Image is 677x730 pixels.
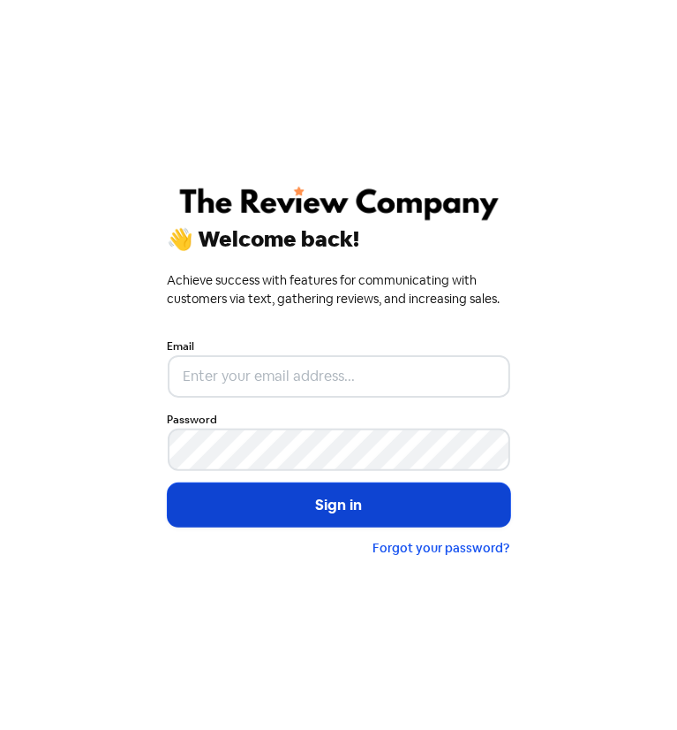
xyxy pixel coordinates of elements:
label: Email [168,338,195,354]
a: Forgot your password? [373,540,510,556]
div: 👋 Welcome back! [168,229,510,250]
label: Password [168,412,218,428]
div: Achieve success with features for communicating with customers via text, gathering reviews, and i... [168,271,510,308]
input: Enter your email address... [168,355,510,398]
button: Sign in [168,483,510,528]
